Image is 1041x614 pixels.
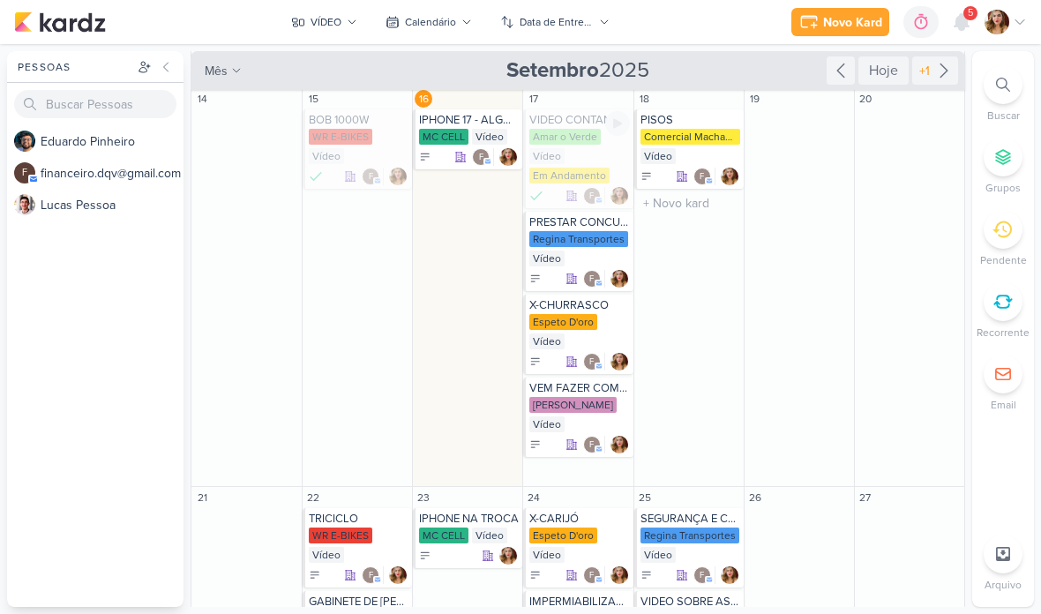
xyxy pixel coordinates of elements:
div: Vídeo [640,547,676,563]
img: Thaís Leite [610,436,628,453]
div: financeiro.dqv@gmail.com [693,566,711,584]
div: Vídeo [529,416,565,432]
div: f i n a n c e i r o . d q v @ g m a i l . c o m [41,164,183,183]
div: Responsável: Thaís Leite [610,270,628,288]
div: Colaboradores: financeiro.dqv@gmail.com [583,353,605,371]
div: 24 [525,489,543,506]
img: Eduardo Pinheiro [14,131,35,152]
div: financeiro.dqv@gmail.com [583,270,601,288]
img: Thaís Leite [610,187,628,205]
img: kardz.app [14,11,106,33]
div: L u c a s P e s s o a [41,196,183,214]
div: Vídeo [529,251,565,266]
div: Responsável: Thaís Leite [721,168,738,185]
div: Vídeo [472,528,507,543]
img: Thaís Leite [721,566,738,584]
div: MC CELL [419,129,468,145]
div: WR E-BIKES [309,528,372,543]
div: Vídeo [529,333,565,349]
div: financeiro.dqv@gmail.com [693,168,711,185]
div: Finalizado [529,187,543,205]
div: Responsável: Thaís Leite [610,566,628,584]
div: Colaboradores: financeiro.dqv@gmail.com [362,566,384,584]
div: WR E-BIKES [309,129,372,145]
img: Thaís Leite [499,547,517,565]
div: A Fazer [529,438,542,451]
p: f [369,173,373,182]
div: A Fazer [529,569,542,581]
div: IMPERMIABILIZANTES [529,595,629,609]
div: PISOS [640,113,740,127]
input: Buscar Pessoas [14,90,176,118]
div: Responsável: Thaís Leite [610,353,628,371]
div: Responsável: Thaís Leite [610,436,628,453]
div: 25 [636,489,654,506]
span: 5 [968,6,973,20]
input: + Novo kard [638,192,740,214]
div: 18 [636,90,654,108]
img: Lucas Pessoa [14,194,35,215]
p: Pendente [980,252,1027,268]
p: f [589,192,594,201]
div: 14 [193,90,211,108]
div: 27 [857,489,874,506]
div: A Fazer [419,550,431,562]
img: Thaís Leite [721,168,738,185]
p: Email [991,397,1016,413]
div: Colaboradores: financeiro.dqv@gmail.com [583,566,605,584]
button: Novo Kard [791,8,889,36]
div: Responsável: Thaís Leite [499,547,517,565]
div: +1 [916,62,933,80]
div: BOB 1000W [309,113,408,127]
div: 26 [746,489,764,506]
div: financeiro.dqv@gmail.com [362,566,379,584]
div: A Fazer [529,273,542,285]
div: IPHONE 17 - ALGO RELACIONADO [419,113,519,127]
div: VIDEO SOBRE AS PLANTAS FAVORITAS [640,595,740,609]
div: X-CHURRASCO [529,298,629,312]
div: 20 [857,90,874,108]
p: f [589,358,594,367]
div: Responsável: Thaís Leite [721,566,738,584]
div: financeiro.dqv@gmail.com [362,168,379,185]
p: f [589,275,594,284]
div: Espeto D'oro [529,528,597,543]
p: f [700,173,704,182]
div: Em Andamento [529,168,610,183]
div: Responsável: Thaís Leite [389,566,407,584]
img: Thaís Leite [610,566,628,584]
div: financeiro.dqv@gmail.com [14,162,35,183]
div: Vídeo [309,547,344,563]
div: IPHONE NA TROCA [419,512,519,526]
p: Buscar [987,108,1020,124]
div: Responsável: Thaís Leite [389,168,407,185]
div: VEM FAZER COMPRA COMIGO [529,381,629,395]
div: Vídeo [309,148,344,164]
div: Colaboradores: financeiro.dqv@gmail.com [362,168,384,185]
div: Vídeo [640,148,676,164]
div: Vídeo [472,129,507,145]
div: Colaboradores: financeiro.dqv@gmail.com [583,270,605,288]
div: [PERSON_NAME] [529,397,617,413]
div: VIDEO CONTANDO SOBRE A AVO [529,113,629,127]
div: Colaboradores: financeiro.dqv@gmail.com [472,148,494,166]
div: Comercial Machado [640,129,740,145]
p: f [589,572,594,580]
div: Responsável: Thaís Leite [499,148,517,166]
div: 15 [304,90,322,108]
img: Thaís Leite [610,353,628,371]
div: Vídeo [529,148,565,164]
div: Pessoas [14,59,134,75]
p: Recorrente [977,325,1030,341]
div: Colaboradores: financeiro.dqv@gmail.com [693,566,715,584]
div: financeiro.dqv@gmail.com [583,436,601,453]
img: Thaís Leite [389,566,407,584]
div: 19 [746,90,764,108]
div: Regina Transportes [529,231,628,247]
div: Vídeo [529,547,565,563]
div: 23 [415,489,432,506]
div: financeiro.dqv@gmail.com [583,353,601,371]
div: X-CARIJÓ [529,512,629,526]
div: financeiro.dqv@gmail.com [583,566,601,584]
div: Finalizado [309,168,323,185]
